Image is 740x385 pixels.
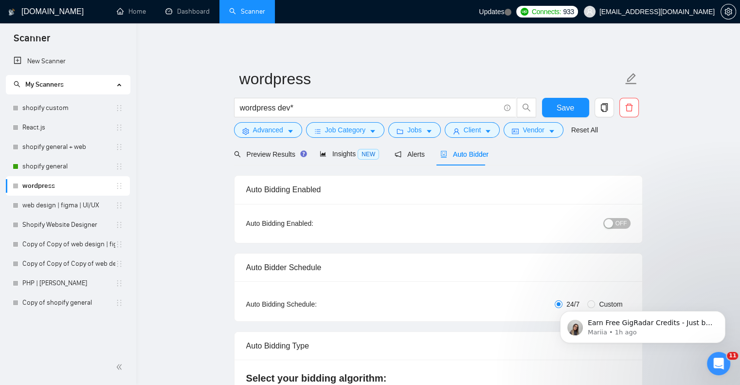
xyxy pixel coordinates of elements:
[6,293,130,312] li: Copy of shopify general
[234,122,302,138] button: settingAdvancedcaret-down
[6,98,130,118] li: shopify custom
[721,8,736,16] span: setting
[22,215,115,235] a: Shopify Website Designer
[595,98,614,117] button: copy
[6,31,58,52] span: Scanner
[6,196,130,215] li: web design | figma | UI/UX
[314,128,321,135] span: bars
[523,125,544,135] span: Vendor
[453,128,460,135] span: user
[521,8,528,16] img: upwork-logo.png
[464,125,481,135] span: Client
[299,149,308,158] div: Tooltip anchor
[22,137,115,157] a: shopify general + web
[6,118,130,137] li: React.js
[246,176,631,203] div: Auto Bidding Enabled
[615,218,627,229] span: OFF
[512,128,519,135] span: idcard
[6,254,130,274] li: Copy of Copy of Copy of web design | figma | UI/UX
[563,6,574,17] span: 933
[115,163,123,170] span: holder
[306,122,384,138] button: barsJob Categorycaret-down
[6,215,130,235] li: Shopify Website Designer
[6,176,130,196] li: wordpress
[397,128,403,135] span: folder
[6,235,130,254] li: Copy of Copy of web design | figma | UI/UX
[532,6,561,17] span: Connects:
[369,128,376,135] span: caret-down
[22,98,115,118] a: shopify custom
[117,7,146,16] a: homeHome
[548,128,555,135] span: caret-down
[571,125,598,135] a: Reset All
[388,122,441,138] button: folderJobscaret-down
[246,299,374,310] div: Auto Bidding Schedule:
[234,151,241,158] span: search
[721,8,736,16] a: setting
[115,279,123,287] span: holder
[22,293,115,312] a: Copy of shopify general
[115,182,123,190] span: holder
[246,332,631,360] div: Auto Bidding Type
[545,291,740,359] iframe: Intercom notifications message
[504,105,510,111] span: info-circle
[22,196,115,215] a: web design | figma | UI/UX
[229,7,265,16] a: searchScanner
[246,254,631,281] div: Auto Bidder Schedule
[115,299,123,307] span: holder
[517,103,536,112] span: search
[14,52,122,71] a: New Scanner
[440,151,447,158] span: robot
[625,73,637,85] span: edit
[542,98,589,117] button: Save
[727,352,738,360] span: 11
[14,80,64,89] span: My Scanners
[707,352,730,375] iframe: Intercom live chat
[485,128,491,135] span: caret-down
[22,157,115,176] a: shopify general
[6,137,130,157] li: shopify general + web
[586,8,593,15] span: user
[25,80,64,89] span: My Scanners
[358,149,379,160] span: NEW
[240,102,500,114] input: Search Freelance Jobs...
[115,124,123,131] span: holder
[116,362,126,372] span: double-left
[22,254,115,274] a: Copy of Copy of Copy of web design | figma | UI/UX
[115,104,123,112] span: holder
[253,125,283,135] span: Advanced
[479,8,504,16] span: Updates
[445,122,500,138] button: userClientcaret-down
[287,128,294,135] span: caret-down
[325,125,365,135] span: Job Category
[234,150,304,158] span: Preview Results
[115,240,123,248] span: holder
[22,118,115,137] a: React.js
[595,103,614,112] span: copy
[619,98,639,117] button: delete
[320,150,379,158] span: Insights
[165,7,210,16] a: dashboardDashboard
[320,150,326,157] span: area-chart
[115,143,123,151] span: holder
[246,371,631,385] h4: Select your bidding algorithm:
[395,150,425,158] span: Alerts
[721,4,736,19] button: setting
[504,122,563,138] button: idcardVendorcaret-down
[6,52,130,71] li: New Scanner
[22,176,115,196] a: wordpress
[8,4,15,20] img: logo
[620,103,638,112] span: delete
[440,150,488,158] span: Auto Bidder
[6,274,130,293] li: PHP | Laravel Dev
[395,151,401,158] span: notification
[426,128,433,135] span: caret-down
[517,98,536,117] button: search
[115,260,123,268] span: holder
[242,128,249,135] span: setting
[6,157,130,176] li: shopify general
